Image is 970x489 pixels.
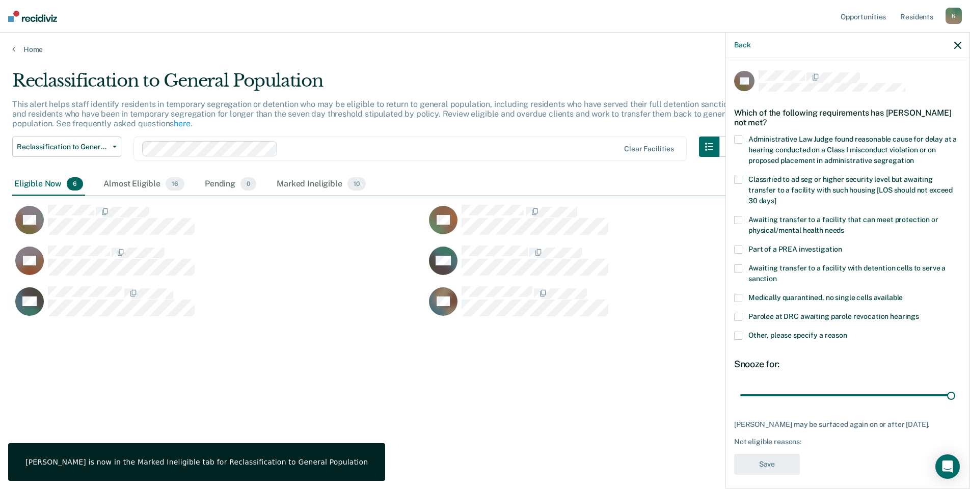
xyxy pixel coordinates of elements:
div: CaseloadOpportunityCell-0316017 [12,286,426,327]
span: 16 [166,177,184,191]
span: 0 [240,177,256,191]
div: Almost Eligible [101,173,186,196]
div: CaseloadOpportunityCell-0801785 [426,204,840,245]
img: Recidiviz [8,11,57,22]
div: CaseloadOpportunityCell-0487885 [12,204,426,245]
div: N [946,8,962,24]
div: Open Intercom Messenger [935,454,960,479]
div: Eligible Now [12,173,85,196]
span: Awaiting transfer to a facility with detention cells to serve a sanction [748,264,946,283]
a: Home [12,45,958,54]
span: Classified to ad seg or higher security level but awaiting transfer to a facility with such housi... [748,175,953,205]
span: Administrative Law Judge found reasonable cause for delay at a hearing conducted on a Class I mis... [748,135,957,165]
div: Clear facilities [624,145,674,153]
div: [PERSON_NAME] is now in the Marked Ineligible tab for Reclassification to General Population [25,457,368,467]
span: 10 [347,177,366,191]
span: Other, please specify a reason [748,331,847,339]
span: 6 [67,177,83,191]
button: Save [734,454,800,475]
div: CaseloadOpportunityCell-0873009 [426,286,840,327]
div: CaseloadOpportunityCell-0447267 [426,245,840,286]
div: Reclassification to General Population [12,70,740,99]
div: [PERSON_NAME] may be surfaced again on or after [DATE]. [734,420,961,429]
div: Not eligible reasons: [734,438,961,446]
span: Part of a PREA investigation [748,245,842,253]
span: Medically quarantined, no single cells available [748,293,903,302]
div: Which of the following requirements has [PERSON_NAME] not met? [734,100,961,135]
div: CaseloadOpportunityCell-0740286 [12,245,426,286]
div: Snooze for: [734,359,961,370]
div: Pending [203,173,258,196]
button: Back [734,41,750,49]
a: here [174,119,190,128]
p: This alert helps staff identify residents in temporary segregation or detention who may be eligib... [12,99,732,128]
span: Awaiting transfer to a facility that can meet protection or physical/mental health needs [748,215,938,234]
span: Reclassification to General Population [17,143,109,151]
span: Parolee at DRC awaiting parole revocation hearings [748,312,919,320]
div: Marked Ineligible [275,173,367,196]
